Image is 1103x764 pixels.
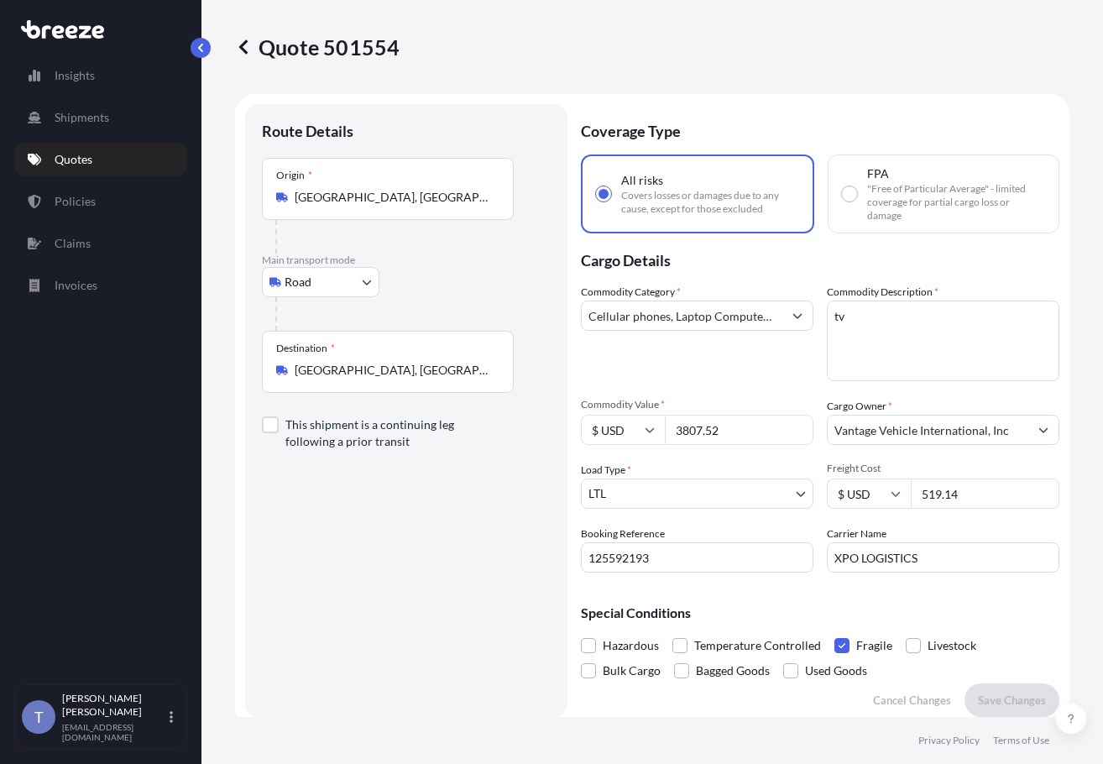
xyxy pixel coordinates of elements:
p: Quote 501554 [235,34,400,60]
span: FPA [867,165,889,182]
button: Save Changes [964,683,1059,717]
span: Bagged Goods [696,658,770,683]
p: [EMAIL_ADDRESS][DOMAIN_NAME] [62,722,166,742]
label: Carrier Name [827,526,886,542]
label: Commodity Category [581,284,681,301]
input: Enter name [827,542,1059,573]
input: Your internal reference [581,542,813,573]
a: Invoices [14,269,187,302]
input: FPA"Free of Particular Average" - limited coverage for partial cargo loss or damage [842,186,857,201]
p: Cancel Changes [873,692,951,709]
p: [PERSON_NAME] [PERSON_NAME] [62,692,166,719]
button: Cancel Changes [860,683,964,717]
span: Freight Cost [827,462,1059,475]
span: Bulk Cargo [603,658,661,683]
p: Shipments [55,109,109,126]
p: Quotes [55,151,92,168]
p: Special Conditions [581,606,1059,620]
input: Type amount [665,415,813,445]
span: Used Goods [805,658,867,683]
input: Select a commodity type [582,301,782,331]
a: Insights [14,59,187,92]
span: Fragile [856,633,892,658]
span: All risks [621,172,663,189]
span: Temperature Controlled [694,633,821,658]
a: Privacy Policy [918,734,980,747]
span: LTL [588,485,606,502]
span: Commodity Value [581,398,813,411]
span: Livestock [928,633,976,658]
span: Hazardous [603,633,659,658]
span: "Free of Particular Average" - limited coverage for partial cargo loss or damage [867,182,1045,222]
p: Policies [55,193,96,210]
p: Route Details [262,121,353,141]
p: Main transport mode [262,254,551,267]
div: Origin [276,169,312,182]
label: Commodity Description [827,284,938,301]
div: Destination [276,342,335,355]
button: Show suggestions [782,301,813,331]
a: Shipments [14,101,187,134]
input: Destination [295,362,493,379]
p: Coverage Type [581,104,1059,154]
input: Origin [295,189,493,206]
p: Save Changes [978,692,1046,709]
a: Claims [14,227,187,260]
button: Show suggestions [1028,415,1059,445]
label: Booking Reference [581,526,665,542]
p: Insights [55,67,95,84]
p: Cargo Details [581,233,1059,284]
input: Full name [828,415,1028,445]
input: Enter amount [911,479,1059,509]
a: Terms of Use [993,734,1049,747]
span: Road [285,274,311,290]
a: Quotes [14,143,187,176]
label: This shipment is a continuing leg following a prior transit [285,416,500,450]
button: LTL [581,479,813,509]
label: Cargo Owner [827,398,892,415]
a: Policies [14,185,187,218]
span: Covers losses or damages due to any cause, except for those excluded [621,189,799,216]
button: Select transport [262,267,379,297]
p: Claims [55,235,91,252]
span: Load Type [581,462,631,479]
span: T [34,709,44,725]
p: Invoices [55,277,97,294]
input: All risksCovers losses or damages due to any cause, except for those excluded [596,186,611,201]
textarea: tv [827,301,1059,381]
